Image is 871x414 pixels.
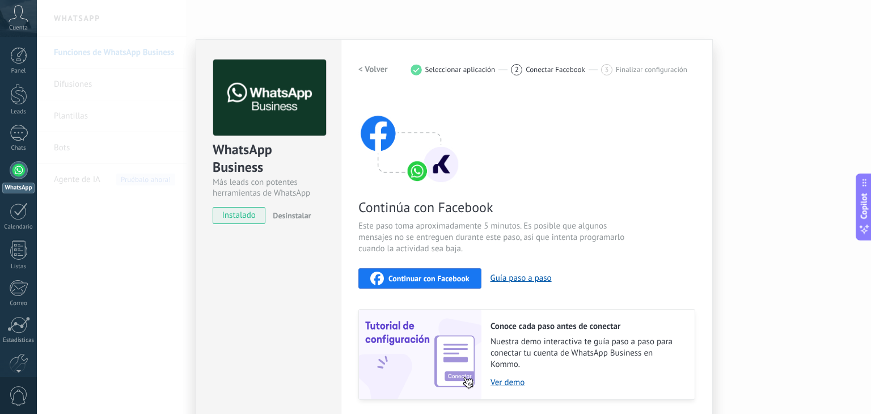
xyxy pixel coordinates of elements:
[491,321,683,332] h2: Conoce cada paso antes de conectar
[358,198,628,216] span: Continúa con Facebook
[859,193,870,219] span: Copilot
[273,210,311,221] span: Desinstalar
[604,65,608,74] span: 3
[2,67,35,75] div: Panel
[9,24,28,32] span: Cuenta
[358,60,388,80] button: < Volver
[2,108,35,116] div: Leads
[358,94,460,184] img: connect with facebook
[2,300,35,307] div: Correo
[388,274,470,282] span: Continuar con Facebook
[213,207,265,224] span: instalado
[2,223,35,231] div: Calendario
[213,141,324,177] div: WhatsApp Business
[358,221,628,255] span: Este paso toma aproximadamente 5 minutos. Es posible que algunos mensajes no se entreguen durante...
[358,268,481,289] button: Continuar con Facebook
[491,273,552,284] button: Guía paso a paso
[616,65,687,74] span: Finalizar configuración
[425,65,496,74] span: Seleccionar aplicación
[268,207,311,224] button: Desinstalar
[491,377,683,388] a: Ver demo
[526,65,585,74] span: Conectar Facebook
[2,337,35,344] div: Estadísticas
[2,263,35,271] div: Listas
[515,65,519,74] span: 2
[213,177,324,198] div: Más leads con potentes herramientas de WhatsApp
[2,183,35,193] div: WhatsApp
[358,64,388,75] h2: < Volver
[213,60,326,136] img: logo_main.png
[2,145,35,152] div: Chats
[491,336,683,370] span: Nuestra demo interactiva te guía paso a paso para conectar tu cuenta de WhatsApp Business en Kommo.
